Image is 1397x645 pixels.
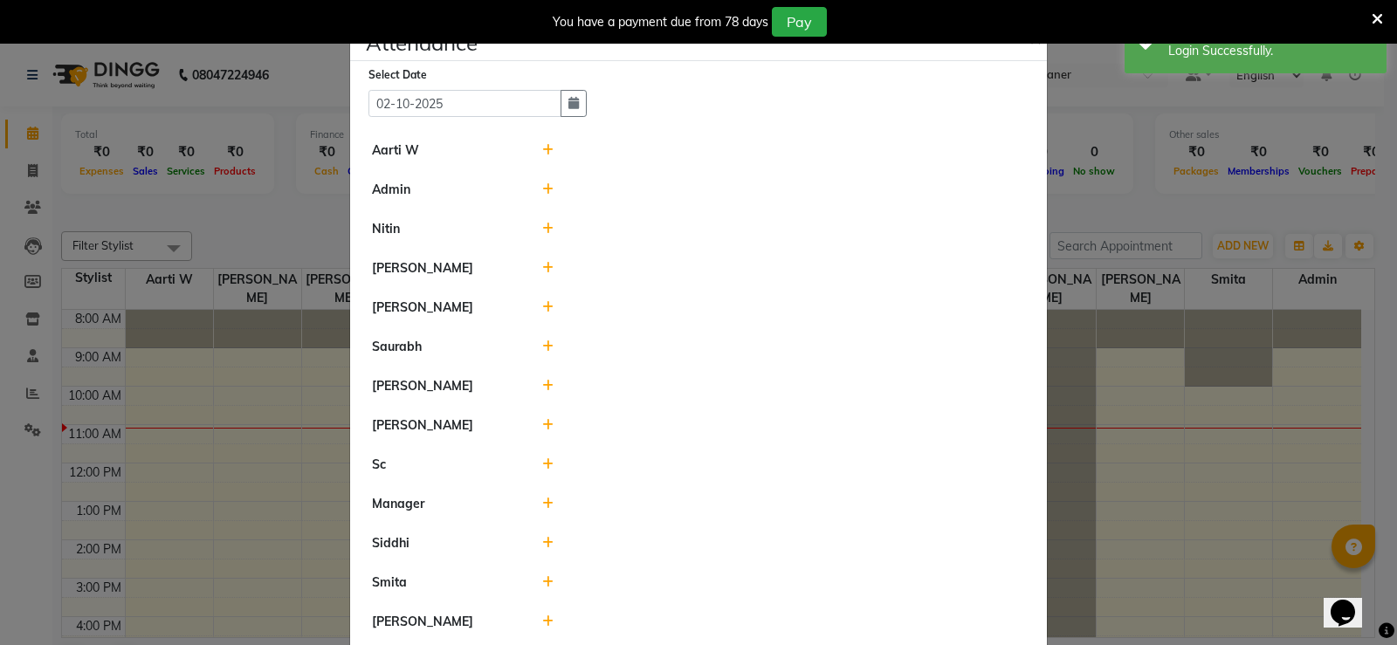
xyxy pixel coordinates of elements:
div: [PERSON_NAME] [359,259,529,278]
div: Admin [359,181,529,199]
button: Pay [772,7,827,37]
div: Sc [359,456,529,474]
div: Smita [359,573,529,592]
label: Select Date [368,67,427,83]
div: Login Successfully. [1168,42,1373,60]
div: Nitin [359,220,529,238]
div: [PERSON_NAME] [359,613,529,631]
div: You have a payment due from 78 days [553,13,768,31]
input: Select date [368,90,561,117]
iframe: chat widget [1324,575,1380,628]
div: Aarti W [359,141,529,160]
div: [PERSON_NAME] [359,416,529,435]
div: Saurabh [359,338,529,356]
div: [PERSON_NAME] [359,377,529,395]
div: Manager [359,495,529,513]
div: [PERSON_NAME] [359,298,529,317]
div: Siddhi [359,534,529,552]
